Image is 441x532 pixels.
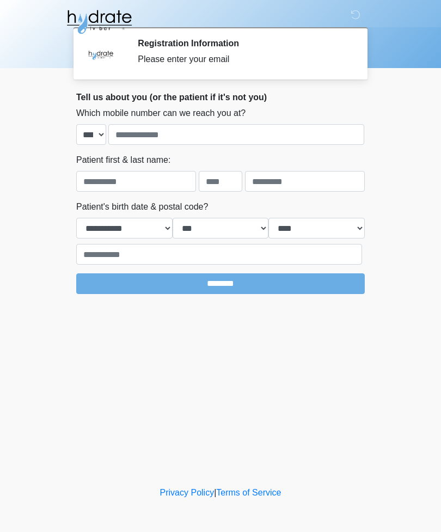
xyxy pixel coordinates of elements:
label: Which mobile number can we reach you at? [76,107,246,120]
a: | [214,488,216,497]
img: Hydrate IV Bar - Fort Collins Logo [65,8,133,35]
a: Privacy Policy [160,488,215,497]
a: Terms of Service [216,488,281,497]
label: Patient's birth date & postal code? [76,200,208,213]
img: Agent Avatar [84,38,117,71]
div: Please enter your email [138,53,348,66]
label: Patient first & last name: [76,154,170,167]
h2: Tell us about you (or the patient if it's not you) [76,92,365,102]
